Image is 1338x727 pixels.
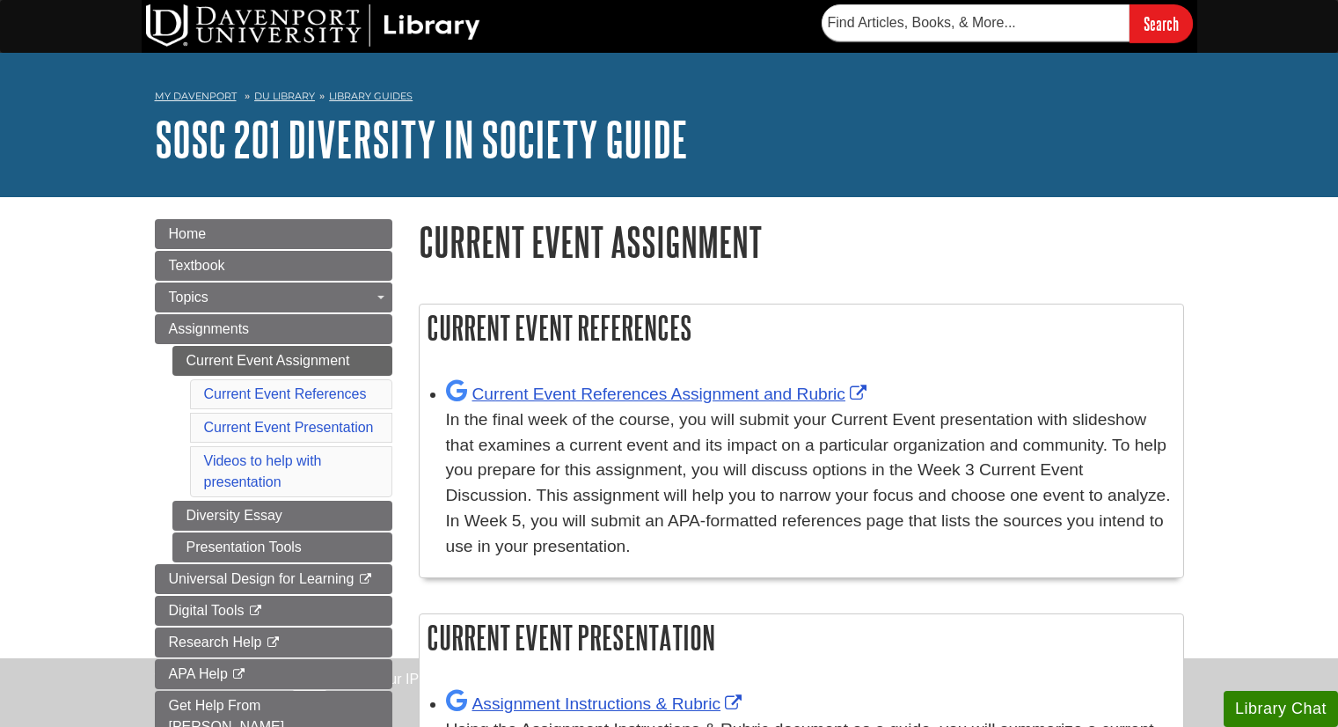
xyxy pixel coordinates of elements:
a: Textbook [155,251,392,281]
a: Universal Design for Learning [155,564,392,594]
span: Universal Design for Learning [169,571,355,586]
a: Topics [155,283,392,312]
span: Assignments [169,321,250,336]
div: In the final week of the course, you will submit your Current Event presentation with slideshow t... [446,408,1174,560]
span: Digital Tools [169,603,245,618]
i: This link opens in a new window [266,637,281,649]
span: APA Help [169,666,228,681]
form: Searches DU Library's articles, books, and more [822,4,1193,42]
a: Current Event Presentation [204,420,374,435]
a: DU Library [254,90,315,102]
h2: Current Event Presentation [420,614,1183,661]
a: Diversity Essay [172,501,392,531]
i: This link opens in a new window [248,606,263,617]
a: Presentation Tools [172,532,392,562]
h1: Current Event Assignment [419,219,1184,264]
a: Digital Tools [155,596,392,626]
a: Library Guides [329,90,413,102]
input: Search [1130,4,1193,42]
a: Research Help [155,628,392,657]
a: Videos to help with presentation [204,453,322,489]
a: SOSC 201 Diversity in Society Guide [155,112,688,166]
a: APA Help [155,659,392,689]
a: Link opens in new window [446,694,747,713]
button: Library Chat [1224,691,1338,727]
input: Find Articles, Books, & More... [822,4,1130,41]
a: My Davenport [155,89,237,104]
h2: Current Event References [420,305,1183,351]
a: Assignments [155,314,392,344]
a: Current Event Assignment [172,346,392,376]
a: Link opens in new window [446,385,871,403]
i: This link opens in a new window [231,669,246,680]
span: Topics [169,290,208,305]
span: Research Help [169,635,262,650]
a: Home [155,219,392,249]
a: Current Event References [204,386,367,401]
span: Home [169,226,207,241]
nav: breadcrumb [155,84,1184,113]
span: Textbook [169,258,225,273]
img: DU Library [146,4,480,47]
i: This link opens in a new window [358,574,373,585]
